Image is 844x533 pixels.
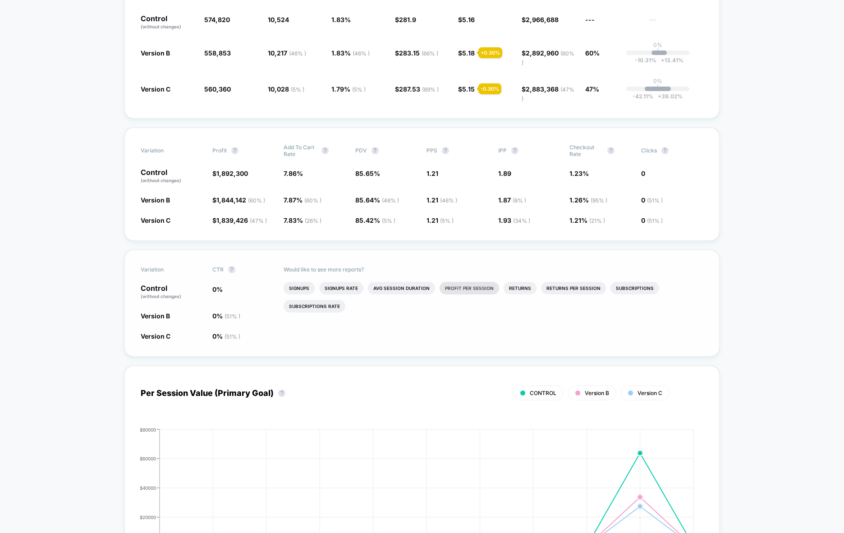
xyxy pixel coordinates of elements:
button: ? [607,147,615,154]
span: 1.21 % [569,216,605,224]
span: Variation [141,144,190,157]
span: 1.79 % [331,85,366,93]
span: $ [395,49,438,57]
span: ( 8 % ) [513,197,526,204]
span: 5.18 [462,49,475,57]
button: ? [278,390,285,397]
div: - 0.30 % [478,83,501,94]
span: Version C [141,85,170,93]
span: ( 51 % ) [647,217,663,224]
span: $ [458,85,475,93]
span: IPP [498,147,507,154]
span: Version B [141,196,170,204]
span: --- [585,16,595,23]
span: $ [395,85,439,93]
span: 0 [641,216,663,224]
span: 283.15 [399,49,438,57]
span: Version C [141,332,170,340]
span: Checkout Rate [569,144,603,157]
p: Control [141,285,203,300]
span: 0 % [212,312,240,320]
span: 5.16 [462,16,475,23]
li: Signups [284,282,315,294]
span: 574,820 [204,16,230,23]
span: 85.65 % [355,170,380,177]
span: ( 60 % ) [522,50,574,66]
li: Subscriptions Rate [284,300,345,312]
span: ( 46 % ) [440,197,457,204]
span: ( 66 % ) [422,50,438,57]
span: 13.41 % [656,57,683,64]
li: Subscriptions [610,282,659,294]
span: CTR [212,266,224,273]
span: 2,892,960 [522,49,574,66]
li: Returns Per Session [541,282,606,294]
tspan: $80000 [140,427,156,432]
span: 1,839,426 [216,216,267,224]
span: 2,883,368 [522,85,574,102]
span: PDV [355,147,367,154]
span: 1.87 [498,196,526,204]
span: Version B [141,49,170,57]
button: ? [228,266,235,273]
span: 1.23 % [569,170,589,177]
span: + [661,57,665,64]
tspan: $60000 [140,455,156,461]
span: ( 60 % ) [248,197,265,204]
span: $ [522,85,574,102]
span: ( 5 % ) [382,217,395,224]
span: 85.42 % [355,216,395,224]
p: 0% [653,41,662,48]
span: 558,853 [204,49,231,57]
span: ( 51 % ) [225,313,240,320]
span: 10,028 [268,85,304,93]
span: -42.11 % [633,93,653,100]
span: $ [458,49,475,57]
span: $ [458,16,475,23]
span: 0 % [212,285,223,293]
button: ? [372,147,379,154]
span: (without changes) [141,178,181,183]
button: ? [661,147,669,154]
span: 5.15 [462,85,475,93]
div: + 0.30 % [478,47,502,58]
span: Version B [585,390,609,396]
span: 1,844,142 [216,196,265,204]
span: ( 5 % ) [440,217,454,224]
p: Would like to see more reports? [284,266,703,273]
span: ( 60 % ) [304,197,321,204]
span: Clicks [641,147,657,154]
span: ( 21 % ) [589,217,605,224]
span: $ [212,196,265,204]
span: 47% [585,85,599,93]
button: ? [231,147,239,154]
span: 1.83 % [331,16,351,23]
span: 1.21 [427,216,454,224]
span: 2,966,688 [526,16,559,23]
span: CONTROL [530,390,556,396]
span: 85.64 % [355,196,399,204]
span: 1.21 [427,170,438,177]
span: 10,217 [268,49,306,57]
span: PPS [427,147,437,154]
span: 1.89 [498,170,511,177]
span: (without changes) [141,294,181,299]
p: | [657,48,659,55]
span: 39.02 % [653,93,683,100]
span: 1.26 % [569,196,607,204]
p: Control [141,15,195,30]
span: $ [395,16,416,23]
button: ? [511,147,518,154]
span: 10,524 [268,16,289,23]
span: 1.93 [498,216,530,224]
span: 0 [641,196,663,204]
li: Profit Per Session [440,282,499,294]
span: 0 [641,170,645,177]
span: ( 89 % ) [422,86,439,93]
span: ( 51 % ) [647,197,663,204]
tspan: $40000 [140,485,156,490]
span: ( 5 % ) [291,86,304,93]
span: $ [212,216,267,224]
span: 1.83 % [331,49,370,57]
span: (without changes) [141,24,181,29]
